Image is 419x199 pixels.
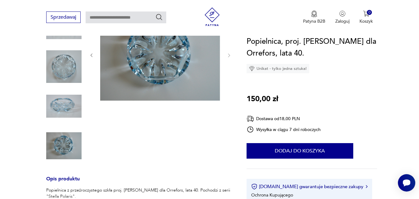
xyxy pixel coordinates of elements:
img: Ikona strzałki w prawo [366,185,368,188]
div: Unikat - tylko jedna sztuka! [247,64,309,73]
img: Ikona diamentu [249,66,255,71]
button: Sprzedawaj [46,11,81,23]
button: [DOMAIN_NAME] gwarantuje bezpieczne zakupy [251,183,368,190]
h3: Opis produktu [46,177,232,187]
button: Patyna B2B [303,11,325,24]
div: Wysyłka w ciągu 7 dni roboczych [247,126,321,133]
li: Ochrona Kupującego [251,192,293,198]
p: Zaloguj [335,18,350,24]
h1: Popielnica, proj. [PERSON_NAME] dla Orrefors, lata 40. [247,36,377,59]
p: Patyna B2B [303,18,325,24]
img: Zdjęcie produktu Popielnica, proj. V. Lindstrand dla Orrefors, lata 40. [46,49,82,84]
button: Dodaj do koszyka [247,143,353,159]
a: Ikona medaluPatyna B2B [303,11,325,24]
div: Dostawa od 18,00 PLN [247,115,321,123]
p: Koszyk [359,18,373,24]
iframe: Smartsupp widget button [398,174,415,192]
img: Patyna - sklep z meblami i dekoracjami vintage [203,7,221,26]
img: Zdjęcie produktu Popielnica, proj. V. Lindstrand dla Orrefors, lata 40. [46,128,82,164]
img: Zdjęcie produktu Popielnica, proj. V. Lindstrand dla Orrefors, lata 40. [100,9,220,101]
div: 0 [367,10,372,15]
button: Szukaj [155,13,163,21]
img: Ikona medalu [311,11,317,17]
p: 150,00 zł [247,93,278,105]
img: Ikona certyfikatu [251,183,257,190]
img: Ikona dostawy [247,115,254,123]
img: Ikona koszyka [363,11,369,17]
img: Zdjęcie produktu Popielnica, proj. V. Lindstrand dla Orrefors, lata 40. [46,88,82,124]
button: 0Koszyk [359,11,373,24]
img: Ikonka użytkownika [339,11,345,17]
button: Zaloguj [335,11,350,24]
a: Sprzedawaj [46,16,81,20]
